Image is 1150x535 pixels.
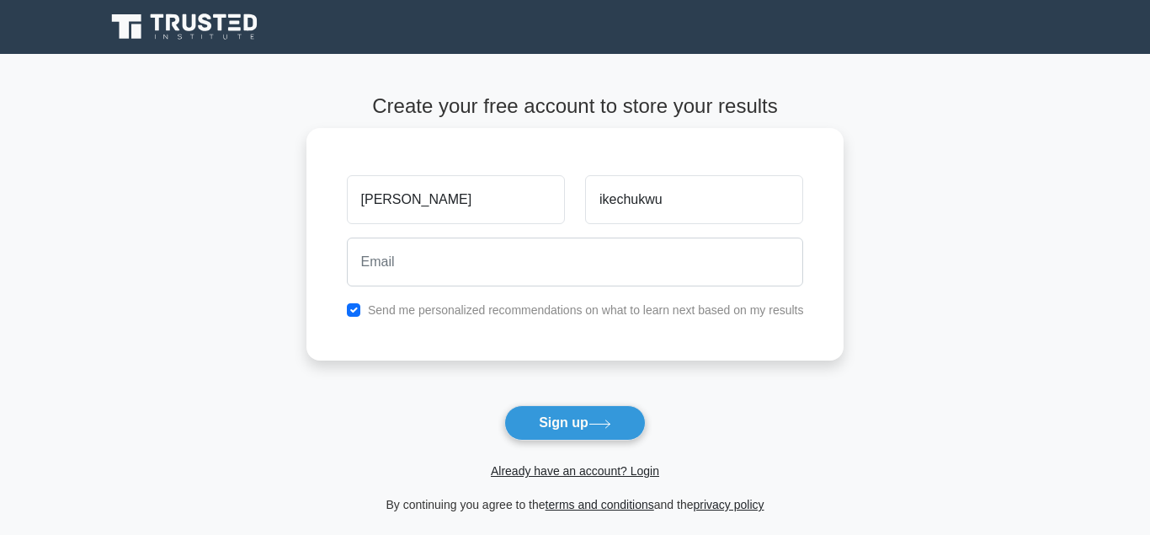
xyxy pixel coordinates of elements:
div: By continuing you agree to the and the [296,495,855,515]
h4: Create your free account to store your results [306,94,844,119]
a: terms and conditions [546,498,654,511]
a: privacy policy [694,498,764,511]
label: Send me personalized recommendations on what to learn next based on my results [368,303,804,317]
input: First name [347,175,565,224]
input: Email [347,238,804,286]
input: Last name [585,175,803,224]
button: Sign up [504,405,646,441]
a: Already have an account? Login [491,464,659,478]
